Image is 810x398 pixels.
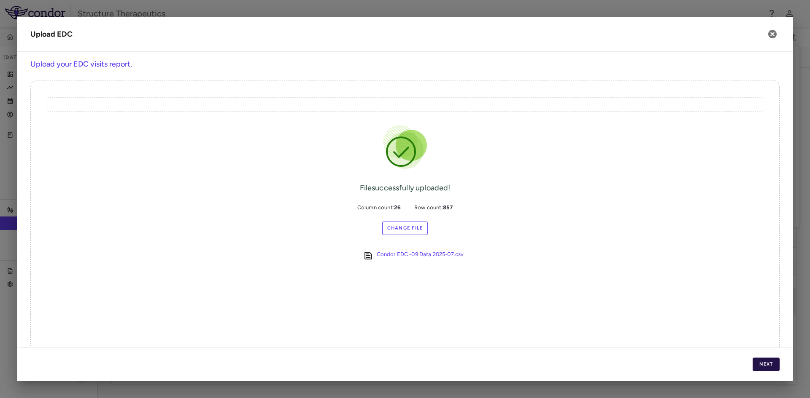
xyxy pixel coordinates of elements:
[357,204,401,211] span: Column count:
[30,29,73,40] div: Upload EDC
[360,182,451,194] div: File successfully uploaded!
[377,251,464,261] a: Condor EDC -09 Data 2025-07.csv
[443,204,453,211] b: 857
[382,222,428,235] label: Change File
[414,204,453,211] span: Row count:
[30,59,780,70] h6: Upload your EDC visits report.
[394,204,401,211] b: 26
[380,122,430,172] img: Success
[753,358,780,371] button: Next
